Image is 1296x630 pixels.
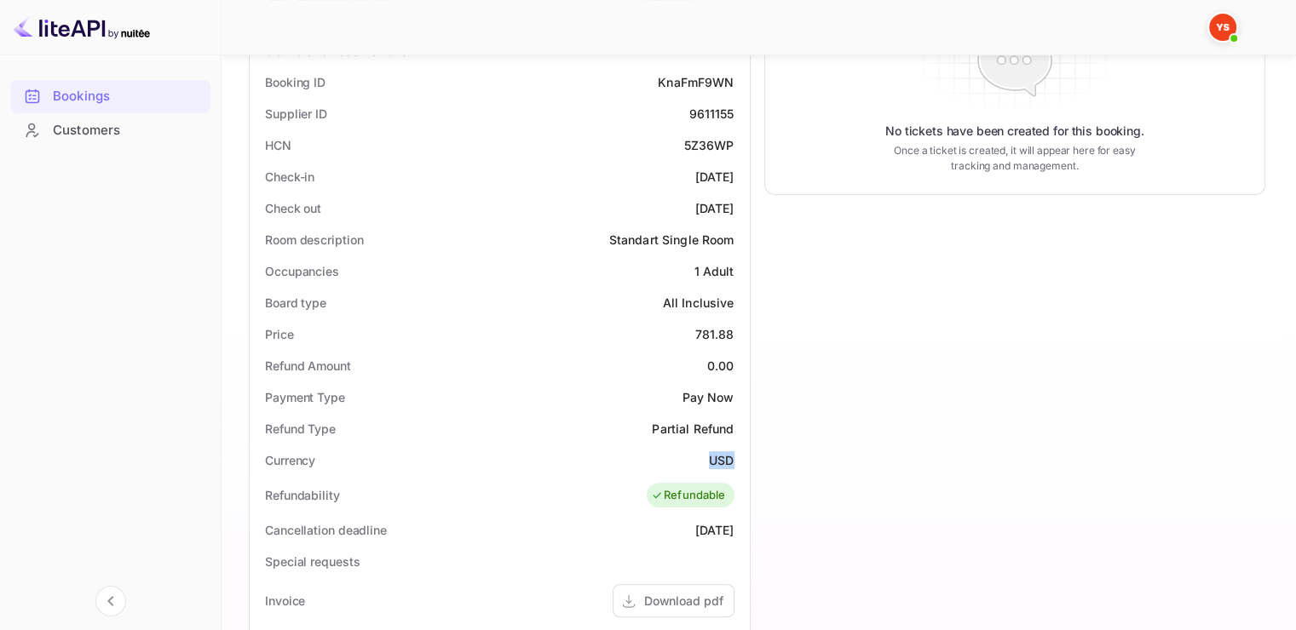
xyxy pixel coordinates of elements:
div: Room description [265,231,363,249]
div: Customers [53,121,202,140]
div: Refundability [265,486,340,504]
div: Payment Type [265,388,345,406]
div: Standart Single Room [609,231,734,249]
div: Check-in [265,168,314,186]
a: Bookings [10,80,210,112]
button: Collapse navigation [95,586,126,616]
div: KnaFmF9WN [658,73,734,91]
div: Board type [265,294,326,312]
img: LiteAPI logo [14,14,150,41]
div: Bookings [10,80,210,113]
div: Download pdf [644,592,723,610]
div: Price [265,325,294,343]
div: Bookings [53,87,202,106]
div: All Inclusive [663,294,734,312]
div: 781.88 [695,325,734,343]
div: [DATE] [695,199,734,217]
div: Special requests [265,553,360,570]
p: Once a ticket is created, it will appear here for easy tracking and management. [881,143,1149,174]
p: No tickets have been created for this booking. [885,123,1144,140]
a: Customers [10,114,210,146]
div: Supplier ID [265,105,327,123]
div: Refund Amount [265,357,351,375]
div: Invoice [265,592,305,610]
div: USD [709,451,734,469]
div: Refund Type [265,420,336,438]
div: Currency [265,451,315,469]
div: 1 Adult [694,262,734,280]
div: 5Z36WP [684,136,734,154]
div: Occupancies [265,262,339,280]
div: HCN [265,136,291,154]
div: Booking ID [265,73,325,91]
div: Cancellation deadline [265,521,387,539]
img: Yandex Support [1209,14,1236,41]
div: 0.00 [707,357,734,375]
div: Check out [265,199,321,217]
div: [DATE] [695,521,734,539]
div: [DATE] [695,168,734,186]
div: Refundable [651,487,726,504]
div: 9611155 [688,105,734,123]
div: Customers [10,114,210,147]
div: Pay Now [682,388,734,406]
div: Partial Refund [652,420,734,438]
